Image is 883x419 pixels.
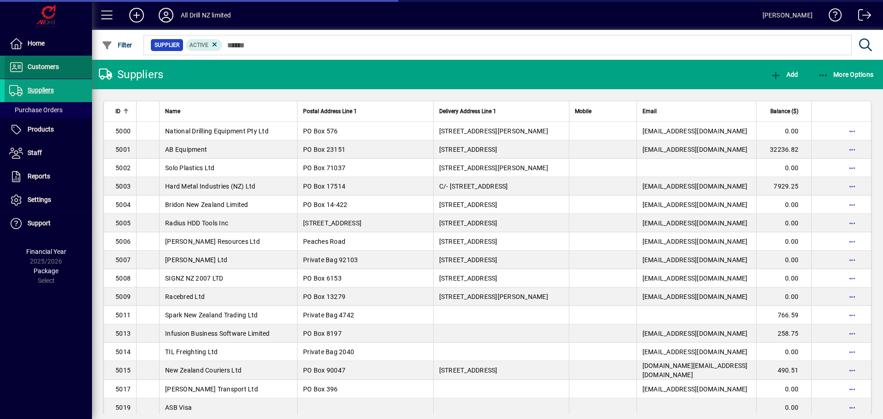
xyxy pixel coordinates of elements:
td: 0.00 [756,122,811,140]
td: 0.00 [756,159,811,177]
span: Supplier [155,40,179,50]
span: [PERSON_NAME] Resources Ltd [165,238,260,245]
span: [EMAIL_ADDRESS][DOMAIN_NAME] [642,146,748,153]
span: More Options [818,71,874,78]
button: More Options [815,66,876,83]
button: More options [845,234,860,249]
a: Customers [5,56,92,79]
span: Racebred Ltd [165,293,205,300]
span: Purchase Orders [9,106,63,114]
span: PO Box 23151 [303,146,345,153]
span: AB Equipment [165,146,207,153]
span: 5017 [115,385,131,393]
div: Email [642,106,751,116]
td: 0.00 [756,232,811,251]
span: Active [189,42,208,48]
button: More options [845,253,860,267]
span: SIGNZ NZ 2007 LTD [165,275,223,282]
button: More options [845,308,860,322]
button: More options [845,271,860,286]
span: [EMAIL_ADDRESS][DOMAIN_NAME] [642,219,748,227]
span: New Zealand Couriers Ltd [165,367,241,374]
button: More options [845,363,860,378]
a: Knowledge Base [822,2,842,32]
span: [EMAIL_ADDRESS][DOMAIN_NAME] [642,275,748,282]
span: [STREET_ADDRESS] [439,256,498,264]
button: More options [845,344,860,359]
span: 5004 [115,201,131,208]
span: Staff [28,149,42,156]
div: Suppliers [99,67,163,82]
span: Bridon New Zealand Limited [165,201,248,208]
span: Private Bag 92103 [303,256,358,264]
div: All Drill NZ limited [181,8,231,23]
span: Postal Address Line 1 [303,106,357,116]
a: Staff [5,142,92,165]
td: 0.00 [756,251,811,269]
button: More options [845,161,860,175]
span: PO Box 8197 [303,330,342,337]
span: National Drilling Equipment Pty Ltd [165,127,269,135]
button: Profile [151,7,181,23]
span: Home [28,40,45,47]
span: [STREET_ADDRESS][PERSON_NAME] [439,164,548,172]
span: ID [115,106,120,116]
span: Radius HDD Tools Inc [165,219,228,227]
span: C/- [STREET_ADDRESS] [439,183,508,190]
span: PO Box 396 [303,385,338,393]
span: [DOMAIN_NAME][EMAIL_ADDRESS][DOMAIN_NAME] [642,362,748,379]
span: [EMAIL_ADDRESS][DOMAIN_NAME] [642,293,748,300]
span: [EMAIL_ADDRESS][DOMAIN_NAME] [642,183,748,190]
button: More options [845,197,860,212]
span: PO Box 6153 [303,275,342,282]
button: Add [768,66,800,83]
span: 5003 [115,183,131,190]
button: More options [845,142,860,157]
td: 0.00 [756,195,811,214]
td: 7929.25 [756,177,811,195]
button: More options [845,179,860,194]
span: Private Bag 4742 [303,311,354,319]
span: Support [28,219,51,227]
button: Filter [99,37,135,53]
span: [STREET_ADDRESS] [439,146,498,153]
div: Mobile [575,106,631,116]
a: Products [5,118,92,141]
span: [EMAIL_ADDRESS][DOMAIN_NAME] [642,127,748,135]
span: [PERSON_NAME] Transport Ltd [165,385,258,393]
td: 0.00 [756,214,811,232]
div: Balance ($) [762,106,807,116]
a: Reports [5,165,92,188]
td: 490.51 [756,361,811,380]
span: 5019 [115,404,131,411]
button: More options [845,216,860,230]
span: PO Box 576 [303,127,338,135]
span: [EMAIL_ADDRESS][DOMAIN_NAME] [642,348,748,356]
span: [STREET_ADDRESS] [439,201,498,208]
a: Home [5,32,92,55]
span: 5002 [115,164,131,172]
td: 766.59 [756,306,811,324]
span: [STREET_ADDRESS][PERSON_NAME] [439,293,548,300]
span: 5013 [115,330,131,337]
span: Infusion Business Software Limited [165,330,270,337]
div: Name [165,106,292,116]
span: Balance ($) [770,106,798,116]
a: Purchase Orders [5,102,92,118]
div: ID [115,106,131,116]
td: 32236.82 [756,140,811,159]
span: Mobile [575,106,591,116]
a: Settings [5,189,92,212]
td: 0.00 [756,343,811,361]
span: Suppliers [28,86,54,94]
span: Delivery Address Line 1 [439,106,496,116]
span: PO Box 17514 [303,183,345,190]
span: 5000 [115,127,131,135]
span: [STREET_ADDRESS] [439,238,498,245]
span: [STREET_ADDRESS] [439,275,498,282]
button: More options [845,124,860,138]
button: More options [845,382,860,396]
span: 5007 [115,256,131,264]
span: [EMAIL_ADDRESS][DOMAIN_NAME] [642,256,748,264]
span: PO Box 90047 [303,367,345,374]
